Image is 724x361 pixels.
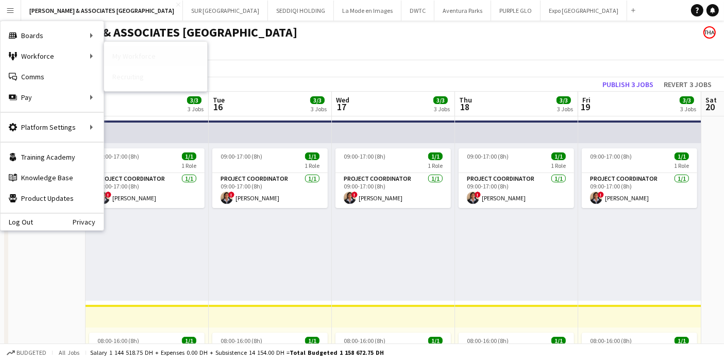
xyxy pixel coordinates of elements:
[675,337,689,345] span: 1/1
[434,105,450,113] div: 3 Jobs
[551,152,566,160] span: 1/1
[105,192,111,198] span: !
[335,148,451,208] app-job-card: 09:00-17:00 (8h)1/11 RoleProject Coordinator1/109:00-17:00 (8h)![PERSON_NAME]
[1,66,104,87] a: Comms
[581,101,591,113] span: 19
[675,152,689,160] span: 1/1
[221,337,262,345] span: 08:00-16:00 (8h)
[459,173,574,208] app-card-role: Project Coordinator1/109:00-17:00 (8h)![PERSON_NAME]
[1,25,104,46] div: Boards
[89,173,205,208] app-card-role: Project Coordinator1/109:00-17:00 (8h)![PERSON_NAME]
[491,1,541,21] button: PURPLE GLO
[104,66,207,87] a: Recruiting
[428,162,443,169] span: 1 Role
[433,96,448,104] span: 3/3
[551,337,566,345] span: 1/1
[335,173,451,208] app-card-role: Project Coordinator1/109:00-17:00 (8h)![PERSON_NAME]
[344,152,385,160] span: 09:00-17:00 (8h)
[1,218,33,226] a: Log Out
[57,349,81,356] span: All jobs
[598,78,658,91] button: Publish 3 jobs
[182,337,196,345] span: 1/1
[551,162,566,169] span: 1 Role
[305,337,319,345] span: 1/1
[344,337,385,345] span: 08:00-16:00 (8h)
[90,349,384,356] div: Salary 1 144 518.75 DH + Expenses 0.00 DH + Subsistence 14 154.00 DH =
[311,105,327,113] div: 3 Jobs
[351,192,358,198] span: !
[428,337,443,345] span: 1/1
[89,148,205,208] app-job-card: 09:00-17:00 (8h)1/11 RoleProject Coordinator1/109:00-17:00 (8h)![PERSON_NAME]
[8,25,297,40] h1: [PERSON_NAME] & ASSOCIATES [GEOGRAPHIC_DATA]
[703,26,716,39] app-user-avatar: Enas Ahmed
[182,152,196,160] span: 1/1
[97,337,139,345] span: 08:00-16:00 (8h)
[183,1,268,21] button: SUR [GEOGRAPHIC_DATA]
[459,95,472,105] span: Thu
[188,105,204,113] div: 3 Jobs
[21,1,183,21] button: [PERSON_NAME] & ASSOCIATES [GEOGRAPHIC_DATA]
[181,162,196,169] span: 1 Role
[582,95,591,105] span: Fri
[459,148,574,208] app-job-card: 09:00-17:00 (8h)1/11 RoleProject Coordinator1/109:00-17:00 (8h)![PERSON_NAME]
[428,152,443,160] span: 1/1
[73,218,104,226] a: Privacy
[213,95,225,105] span: Tue
[680,96,694,104] span: 3/3
[290,349,384,356] span: Total Budgeted 1 158 672.75 DH
[211,101,225,113] span: 16
[467,152,509,160] span: 09:00-17:00 (8h)
[305,162,319,169] span: 1 Role
[212,173,328,208] app-card-role: Project Coordinator1/109:00-17:00 (8h)![PERSON_NAME]
[1,188,104,209] a: Product Updates
[1,87,104,108] div: Pay
[1,147,104,167] a: Training Academy
[97,152,139,160] span: 09:00-17:00 (8h)
[187,96,201,104] span: 3/3
[228,192,234,198] span: !
[467,337,509,345] span: 08:00-16:00 (8h)
[1,46,104,66] div: Workforce
[680,105,696,113] div: 3 Jobs
[16,349,46,356] span: Budgeted
[305,152,319,160] span: 1/1
[334,101,349,113] span: 17
[541,1,627,21] button: Expo [GEOGRAPHIC_DATA]
[1,167,104,188] a: Knowledge Base
[705,95,717,105] span: Sat
[310,96,325,104] span: 3/3
[212,148,328,208] app-job-card: 09:00-17:00 (8h)1/11 RoleProject Coordinator1/109:00-17:00 (8h)![PERSON_NAME]
[475,192,481,198] span: !
[5,347,48,358] button: Budgeted
[590,152,632,160] span: 09:00-17:00 (8h)
[598,192,604,198] span: !
[401,1,434,21] button: DWTC
[557,105,573,113] div: 3 Jobs
[704,101,717,113] span: 20
[336,95,349,105] span: Wed
[268,1,334,21] button: SEDDIQI HOLDING
[221,152,262,160] span: 09:00-17:00 (8h)
[458,101,472,113] span: 18
[582,173,697,208] app-card-role: Project Coordinator1/109:00-17:00 (8h)![PERSON_NAME]
[104,46,207,66] a: My Workforce
[590,337,632,345] span: 08:00-16:00 (8h)
[1,117,104,137] div: Platform Settings
[582,148,697,208] app-job-card: 09:00-17:00 (8h)1/11 RoleProject Coordinator1/109:00-17:00 (8h)![PERSON_NAME]
[434,1,491,21] button: Aventura Parks
[334,1,401,21] button: La Mode en Images
[674,162,689,169] span: 1 Role
[557,96,571,104] span: 3/3
[660,78,716,91] button: Revert 3 jobs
